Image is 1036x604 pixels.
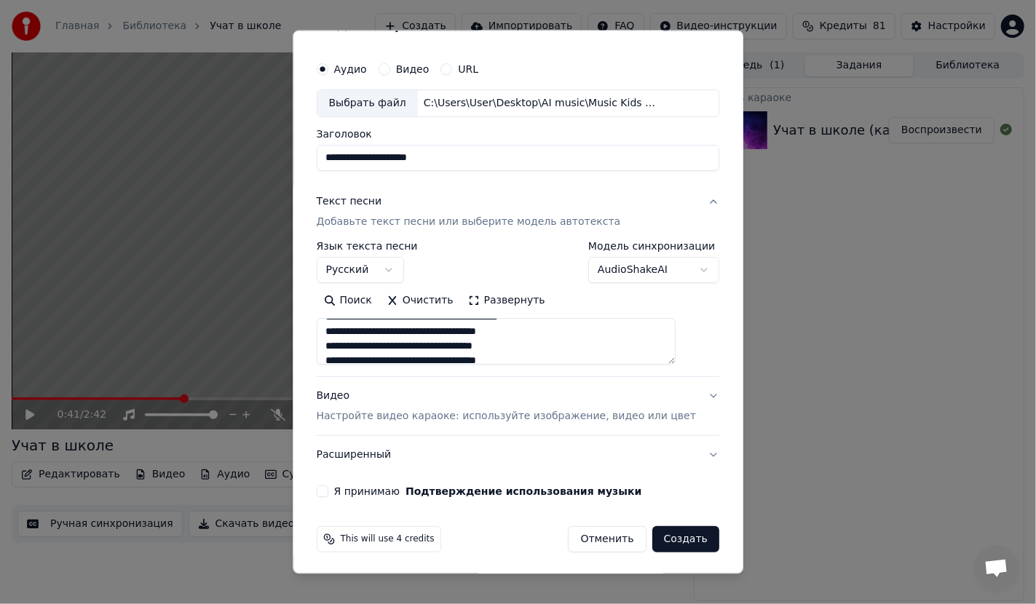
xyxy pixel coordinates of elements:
[341,533,435,544] span: This will use 4 credits
[418,96,665,111] div: C:\Users\User\Desktop\AI music\Music Kids channel\00 Советские песни\Учат в школе\Учат в школе.m4a
[317,182,719,240] button: Текст песниДобавьте текст песни или выберите модель автотекста
[317,240,418,250] label: Язык текста песни
[569,525,646,552] button: Отменить
[317,194,382,208] div: Текст песни
[461,288,553,311] button: Развернуть
[334,485,642,496] label: Я принимаю
[317,214,621,229] p: Добавьте текст песни или выберите модель автотекста
[588,240,719,250] label: Модель синхронизации
[317,240,719,375] div: Текст песниДобавьте текст песни или выберите модель автотекста
[379,288,461,311] button: Очистить
[311,18,725,31] h2: Создать караоке
[396,64,430,74] label: Видео
[317,376,719,434] button: ВидеоНастройте видео караоке: используйте изображение, видео или цвет
[334,64,367,74] label: Аудио
[317,388,696,423] div: Видео
[317,90,418,116] div: Выбрать файл
[652,525,719,552] button: Создать
[317,408,696,423] p: Настройте видео караоке: используйте изображение, видео или цвет
[406,485,641,496] button: Я принимаю
[317,435,719,473] button: Расширенный
[317,288,379,311] button: Поиск
[317,128,719,138] label: Заголовок
[459,64,479,74] label: URL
